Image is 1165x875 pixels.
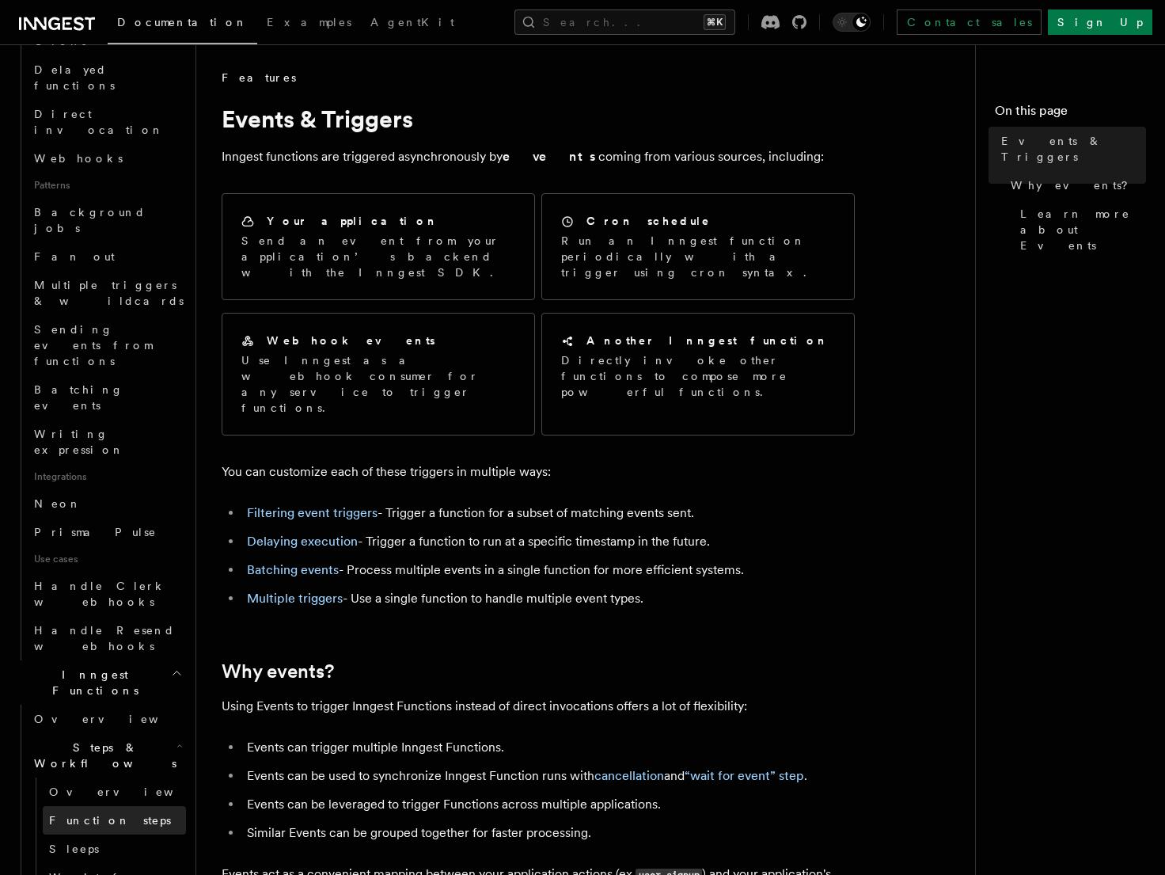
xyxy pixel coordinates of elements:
a: Batching events [28,375,186,420]
span: Delayed functions [34,63,115,92]
a: Filtering event triggers [247,505,378,520]
p: You can customize each of these triggers in multiple ways: [222,461,855,483]
span: Background jobs [34,206,146,234]
span: Learn more about Events [1020,206,1146,253]
a: Documentation [108,5,257,44]
a: Batching events [247,562,339,577]
li: - Process multiple events in a single function for more efficient systems. [242,559,855,581]
li: - Use a single function to handle multiple event types. [242,588,855,610]
a: Overview [43,778,186,806]
p: Run an Inngest function periodically with a trigger using cron syntax. [561,233,835,280]
a: Sign Up [1048,10,1152,35]
li: Events can be leveraged to trigger Functions across multiple applications. [242,793,855,816]
a: Contact sales [897,10,1042,35]
span: Events & Triggers [1001,133,1146,165]
span: Why events? [1011,177,1139,193]
p: Send an event from your application’s backend with the Inngest SDK. [241,233,515,280]
li: - Trigger a function for a subset of matching events sent. [242,502,855,524]
button: Steps & Workflows [28,733,186,778]
span: Features [222,70,296,86]
span: Documentation [117,16,248,29]
a: Why events? [222,660,334,683]
span: Fan out [34,250,115,263]
a: Webhooks [28,144,186,173]
a: Delaying execution [247,534,358,549]
a: Webhook eventsUse Inngest as a webhook consumer for any service to trigger functions. [222,313,535,436]
h2: Webhook events [267,333,435,348]
span: Webhooks [34,152,123,165]
span: Integrations [28,464,186,489]
span: Multiple triggers & wildcards [34,279,184,307]
span: Sleeps [49,843,99,855]
h1: Events & Triggers [222,105,855,133]
a: Overview [28,705,186,733]
a: Handle Clerk webhooks [28,572,186,616]
li: Events can be used to synchronize Inngest Function runs with and . [242,765,855,787]
h2: Cron schedule [586,213,711,229]
a: Background jobs [28,198,186,242]
span: Writing expression [34,428,124,456]
a: Writing expression [28,420,186,464]
a: Prisma Pulse [28,518,186,546]
a: Why events? [1004,171,1146,200]
a: Sleeps [43,835,186,863]
span: Sending events from functions [34,323,152,367]
span: Neon [34,497,82,510]
h4: On this page [995,101,1146,127]
span: Steps & Workflows [28,740,176,771]
button: Inngest Functions [13,660,186,705]
h2: Your application [267,213,438,229]
span: AgentKit [370,16,454,29]
span: Handle Resend webhooks [34,624,175,652]
button: Toggle dark mode [833,13,871,32]
h2: Another Inngest function [586,333,829,348]
span: Direct invocation [34,108,164,136]
a: AgentKit [361,5,464,43]
strong: events [503,149,598,164]
li: Events can trigger multiple Inngest Functions. [242,736,855,759]
a: Learn more about Events [1014,200,1146,260]
li: Similar Events can be grouped together for faster processing. [242,822,855,844]
span: Patterns [28,173,186,198]
span: Function steps [49,814,171,827]
a: Another Inngest functionDirectly invoke other functions to compose more powerful functions. [541,313,855,436]
span: Inngest Functions [13,667,171,698]
a: Sending events from functions [28,315,186,375]
a: Events & Triggers [995,127,1146,171]
p: Using Events to trigger Inngest Functions instead of direct invocations offers a lot of flexibility: [222,695,855,717]
a: Neon [28,489,186,518]
a: Direct invocation [28,100,186,144]
a: Examples [257,5,361,43]
p: Use Inngest as a webhook consumer for any service to trigger functions. [241,352,515,416]
kbd: ⌘K [704,14,726,30]
span: Overview [34,713,197,725]
a: Delayed functions [28,55,186,100]
span: Handle Clerk webhooks [34,580,166,608]
a: Cron scheduleRun an Inngest function periodically with a trigger using cron syntax. [541,193,855,300]
a: Handle Resend webhooks [28,616,186,660]
a: Multiple triggers & wildcards [28,271,186,315]
p: Directly invoke other functions to compose more powerful functions. [561,352,835,400]
a: Your applicationSend an event from your application’s backend with the Inngest SDK. [222,193,535,300]
span: Prisma Pulse [34,526,157,538]
a: “wait for event” step [685,768,804,783]
li: - Trigger a function to run at a specific timestamp in the future. [242,531,855,553]
span: Overview [49,786,212,798]
a: Fan out [28,242,186,271]
a: cancellation [594,768,664,783]
p: Inngest functions are triggered asynchronously by coming from various sources, including: [222,146,855,168]
button: Search...⌘K [514,10,735,35]
span: Batching events [34,383,123,412]
span: Use cases [28,546,186,572]
a: Multiple triggers [247,591,343,606]
span: Examples [267,16,351,29]
a: Function steps [43,806,186,835]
